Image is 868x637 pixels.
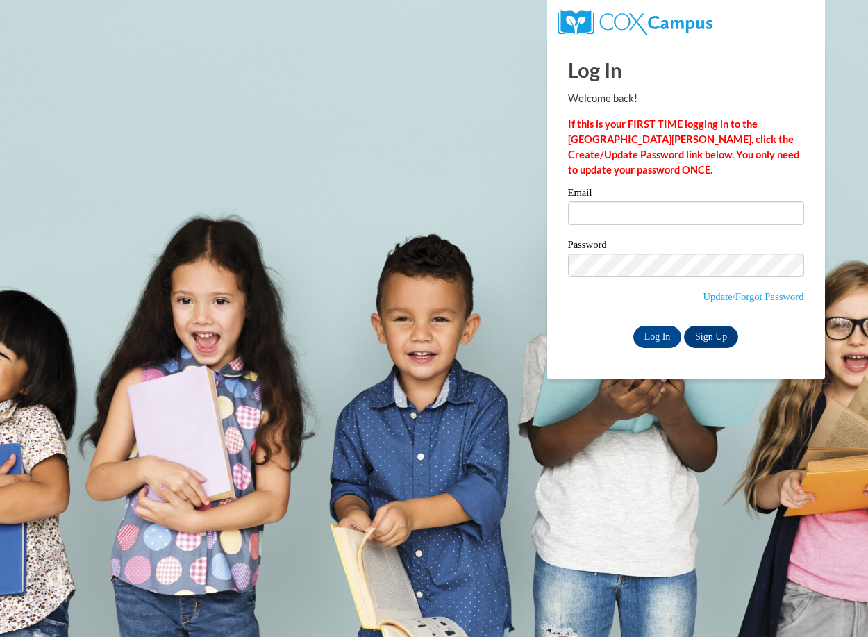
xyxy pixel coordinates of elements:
a: COX Campus [558,16,712,28]
a: Update/Forgot Password [703,291,803,302]
h1: Log In [568,56,804,84]
a: Sign Up [684,326,738,348]
label: Email [568,188,804,201]
input: Log In [633,326,682,348]
label: Password [568,240,804,254]
strong: If this is your FIRST TIME logging in to the [GEOGRAPHIC_DATA][PERSON_NAME], click the Create/Upd... [568,118,799,176]
img: COX Campus [558,10,712,35]
p: Welcome back! [568,91,804,106]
